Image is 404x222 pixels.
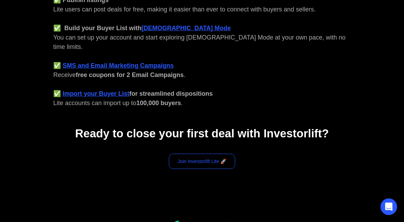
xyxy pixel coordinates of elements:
[169,154,236,169] a: Join Investorlift Lite 🚀
[380,198,397,215] div: Open Intercom Messenger
[141,25,231,32] a: [DEMOGRAPHIC_DATA] Mode
[53,62,61,69] strong: ✅
[129,90,213,97] strong: for streamlined dispositions
[53,25,141,32] strong: ✅ Build your Buyer List with
[136,100,181,106] strong: 100,000 buyers
[75,127,329,140] strong: Ready to close your first deal with Investorlift?
[76,71,184,78] strong: free coupons for 2 Email Campaigns
[63,90,129,97] a: Import your Buyer List
[53,90,61,97] strong: ✅
[63,62,174,69] a: SMS and Email Marketing Campaigns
